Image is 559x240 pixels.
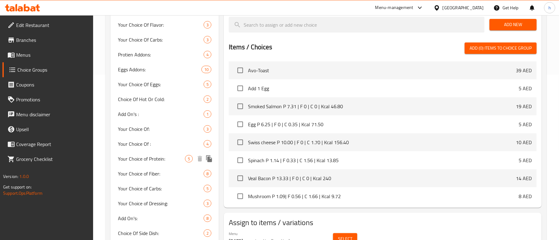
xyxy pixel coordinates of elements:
div: Choices [204,200,211,207]
span: Coverage Report [16,140,88,148]
span: Get support on: [3,183,32,191]
div: Choices [204,125,211,133]
span: Mushroom P 1.09| F 0.56 | C 1.66 | Kcal 9.72 [248,193,519,200]
div: Choices [201,66,211,73]
span: Select choice [234,100,247,113]
span: Add (0) items to choice group [470,44,532,52]
span: Swiss cheese P 10.00 | F 0 | C 1.70 | Kcal 156.40 [248,139,516,146]
a: Upsell [2,122,93,137]
span: 2 [204,230,211,236]
span: 10 [202,67,211,73]
div: Choices [204,81,211,88]
label: Menu [229,232,238,236]
div: Add On's:8 [110,211,219,226]
span: Version: [3,172,18,180]
span: Your Choice Of Eggs: [118,81,204,88]
a: Grocery Checklist [2,152,93,167]
span: 2 [204,96,211,102]
div: Eggs Addons:10 [110,62,219,77]
span: 5 [185,156,192,162]
div: Choices [185,155,193,162]
div: Your Choice Of :4 [110,136,219,151]
input: search [229,17,485,33]
span: 4 [204,141,211,147]
div: Your Choice Of Eggs:5 [110,77,219,92]
div: Menu-management [375,4,413,11]
div: Choices [204,185,211,192]
div: Add On's :1 [110,107,219,122]
span: h [548,4,551,11]
span: 8 [204,171,211,177]
span: Upsell [16,126,88,133]
span: Your Choice Of : [118,140,204,148]
span: Your Choice Of: [118,125,204,133]
span: Choice Groups [17,66,88,73]
span: Select choice [234,190,247,203]
p: 8 AED [519,193,532,200]
span: Select choice [234,136,247,149]
span: 5 [204,82,211,87]
div: [GEOGRAPHIC_DATA] [443,4,484,11]
div: Choices [204,140,211,148]
span: Your Choice of Fiber: [118,170,204,177]
a: Branches [2,33,93,47]
a: Coupons [2,77,93,92]
span: 1 [204,111,211,117]
span: Select choice [234,64,247,77]
span: Branches [16,36,88,44]
div: Your Choice Of Carbs:3 [110,32,219,47]
button: delete [195,154,205,163]
span: Your Choice of Dressing: [118,200,204,207]
span: Edit Restaurant [16,21,88,29]
span: Your Choice of Carbs: [118,185,204,192]
span: Select choice [234,82,247,95]
span: Choice Of Hot Or Cold: [118,96,204,103]
span: Avo-Toast [248,67,516,74]
span: Select choice [234,118,247,131]
div: Your Choice of Fiber:8 [110,166,219,181]
span: Your Choice of Protein: [118,155,185,162]
div: Your Choice of Carbs:5 [110,181,219,196]
p: 5 AED [519,85,532,92]
h2: Assign to items / variations [229,218,537,228]
div: Choice Of Hot Or Cold:2 [110,92,219,107]
span: Eggs Addons: [118,66,201,73]
div: Your Choice Of:3 [110,122,219,136]
div: Your Choice of Dressing:3 [110,196,219,211]
span: Your Choice Of Carbs: [118,36,204,43]
button: Add (0) items to choice group [465,42,537,54]
span: Add On's: [118,215,204,222]
span: Add On's : [118,110,204,118]
span: Promotions [16,96,88,103]
span: 3 [204,37,211,43]
span: Select choice [234,172,247,185]
span: Menu disclaimer [16,111,88,118]
p: 5 AED [519,157,532,164]
a: Promotions [2,92,93,107]
span: Protien Addons: [118,51,204,58]
span: Egg P 6.25 | F 0 | C 0.35 | Kcal 71.50 [248,121,519,128]
div: Choices [204,51,211,58]
p: 39 AED [516,67,532,74]
a: Support.OpsPlatform [3,189,43,197]
div: Choices [204,229,211,237]
a: Menus [2,47,93,62]
p: 14 AED [516,175,532,182]
div: Choices [204,170,211,177]
div: Choices [204,21,211,29]
span: Spinach P 1.14 | F 0.33 | C 1.56 | Kcal 13.85 [248,157,519,164]
div: Your Choice Of Flavor:3 [110,17,219,32]
span: 3 [204,22,211,28]
span: Add 1 Egg [248,85,519,92]
span: Your Choice Of Flavor: [118,21,204,29]
span: 4 [204,52,211,58]
a: Menu disclaimer [2,107,93,122]
span: Select choice [234,154,247,167]
p: 19 AED [516,103,532,110]
p: 5 AED [519,121,532,128]
div: Choices [204,36,211,43]
span: 1.0.0 [19,172,29,180]
span: 3 [204,201,211,207]
div: Your Choice of Protein:5deleteduplicate [110,151,219,166]
a: Coverage Report [2,137,93,152]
